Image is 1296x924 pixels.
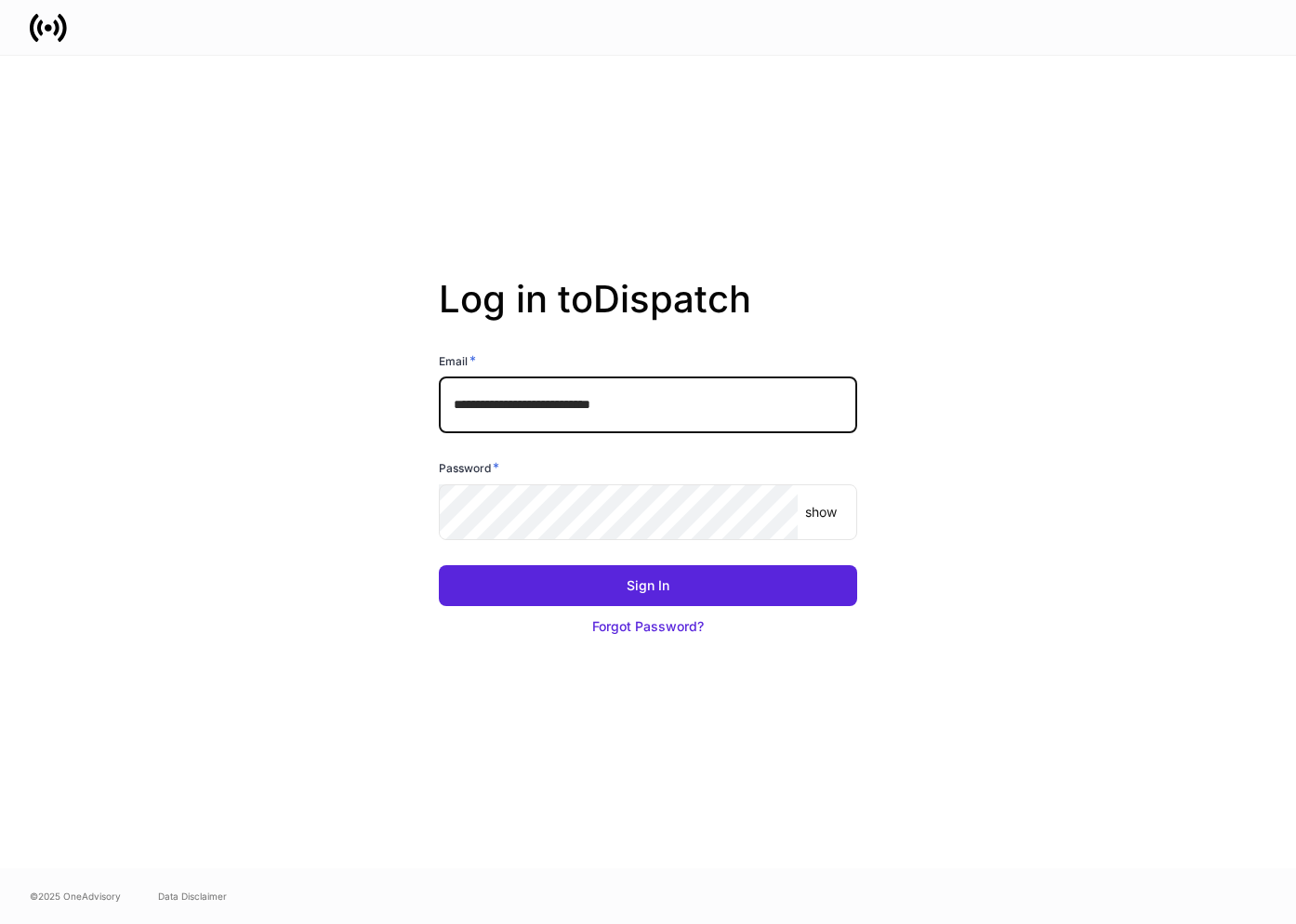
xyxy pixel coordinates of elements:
button: Sign In [439,565,857,606]
h2: Log in to Dispatch [439,277,857,351]
div: Sign In [627,576,669,595]
span: © 2025 OneAdvisory [30,889,121,904]
h6: Email [439,351,476,370]
h6: Password [439,458,499,477]
a: Data Disclaimer [158,889,227,904]
p: show [805,503,837,521]
div: Forgot Password? [592,617,704,636]
button: Forgot Password? [439,606,857,647]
